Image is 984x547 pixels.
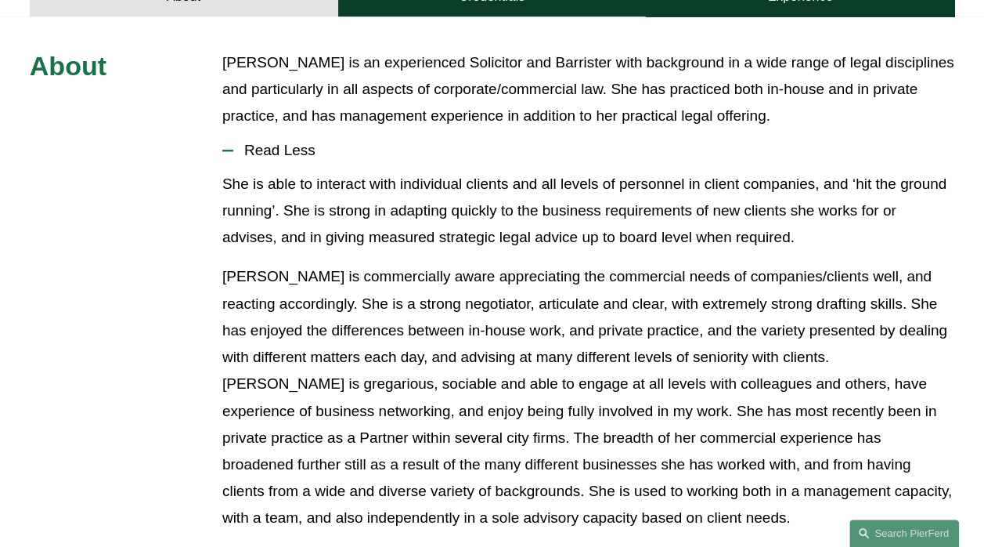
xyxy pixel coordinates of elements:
[233,142,954,159] span: Read Less
[222,130,954,171] button: Read Less
[222,171,954,252] p: She is able to interact with individual clients and all levels of personnel in client companies, ...
[30,51,106,81] span: About
[222,263,954,531] p: [PERSON_NAME] is commercially aware appreciating the commercial needs of companies/clients well, ...
[222,49,954,130] p: [PERSON_NAME] is an experienced Solicitor and Barrister with background in a wide range of legal ...
[849,520,959,547] a: Search this site
[222,171,954,544] div: Read Less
